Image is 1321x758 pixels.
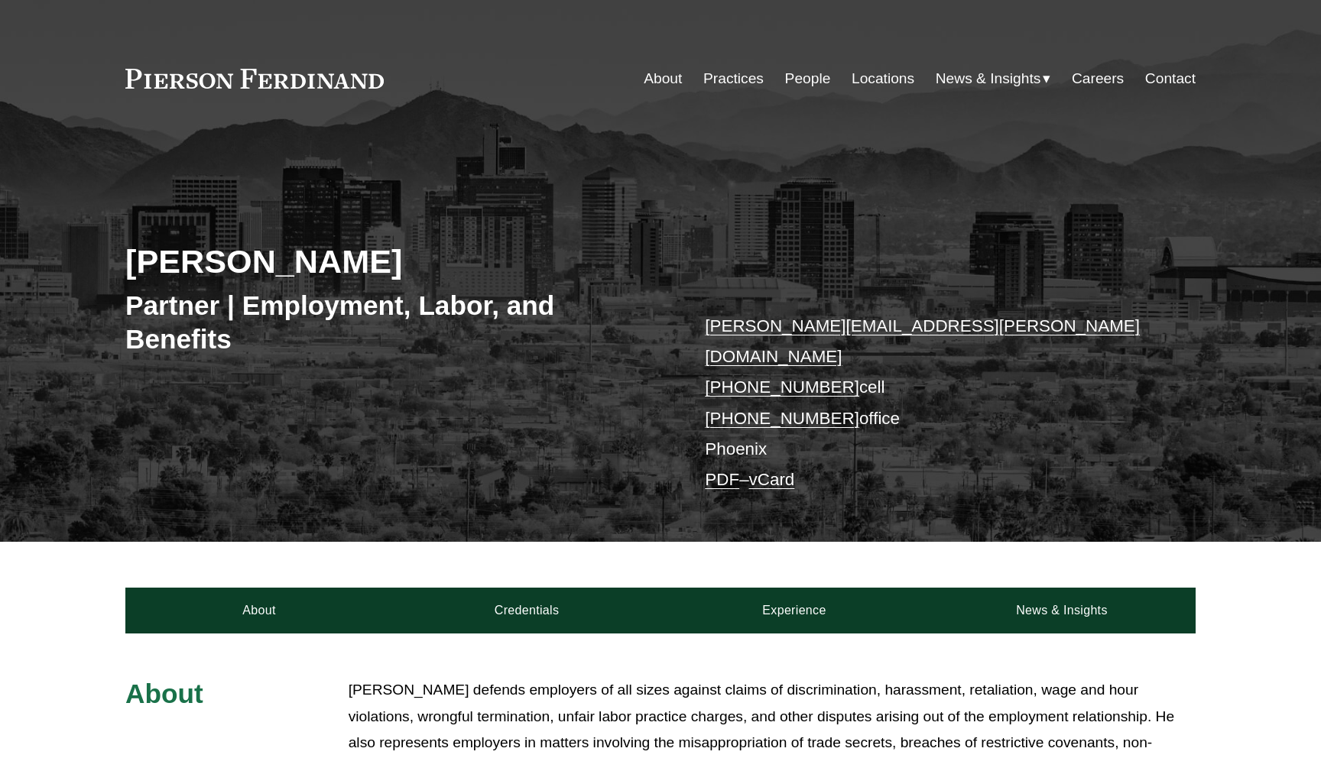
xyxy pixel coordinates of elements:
a: Locations [852,64,914,93]
span: News & Insights [936,66,1041,92]
a: Practices [703,64,764,93]
h2: [PERSON_NAME] [125,241,660,281]
a: About [644,64,682,93]
h3: Partner | Employment, Labor, and Benefits [125,289,660,355]
span: About [125,679,203,708]
a: Contact [1145,64,1196,93]
a: Credentials [393,588,660,633]
a: vCard [749,470,795,489]
a: folder dropdown [936,64,1051,93]
a: PDF [705,470,739,489]
a: [PHONE_NUMBER] [705,409,859,428]
a: [PERSON_NAME][EMAIL_ADDRESS][PERSON_NAME][DOMAIN_NAME] [705,316,1140,366]
a: Experience [660,588,928,633]
a: Careers [1072,64,1124,93]
a: About [125,588,393,633]
a: News & Insights [928,588,1196,633]
a: [PHONE_NUMBER] [705,377,859,397]
p: cell office Phoenix – [705,311,1151,496]
a: People [785,64,831,93]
